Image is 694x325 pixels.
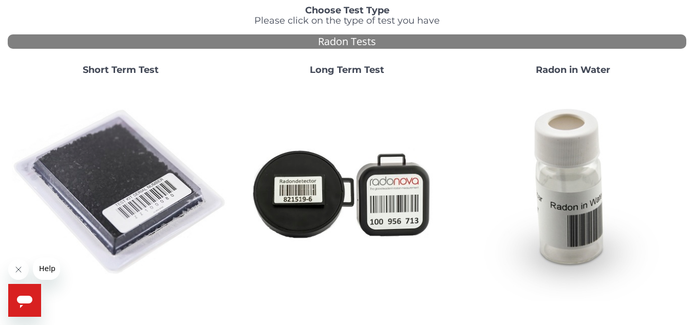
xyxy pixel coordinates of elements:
[83,64,159,75] strong: Short Term Test
[254,15,440,26] span: Please click on the type of test you have
[310,64,384,75] strong: Long Term Test
[8,284,41,317] iframe: Button to launch messaging window
[8,259,29,280] iframe: Close message
[305,5,389,16] strong: Choose Test Type
[33,257,60,280] iframe: Message from company
[238,84,456,301] img: Radtrak2vsRadtrak3.jpg
[8,34,686,49] div: Radon Tests
[12,84,230,301] img: ShortTerm.jpg
[536,64,610,75] strong: Radon in Water
[464,84,682,301] img: RadoninWater.jpg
